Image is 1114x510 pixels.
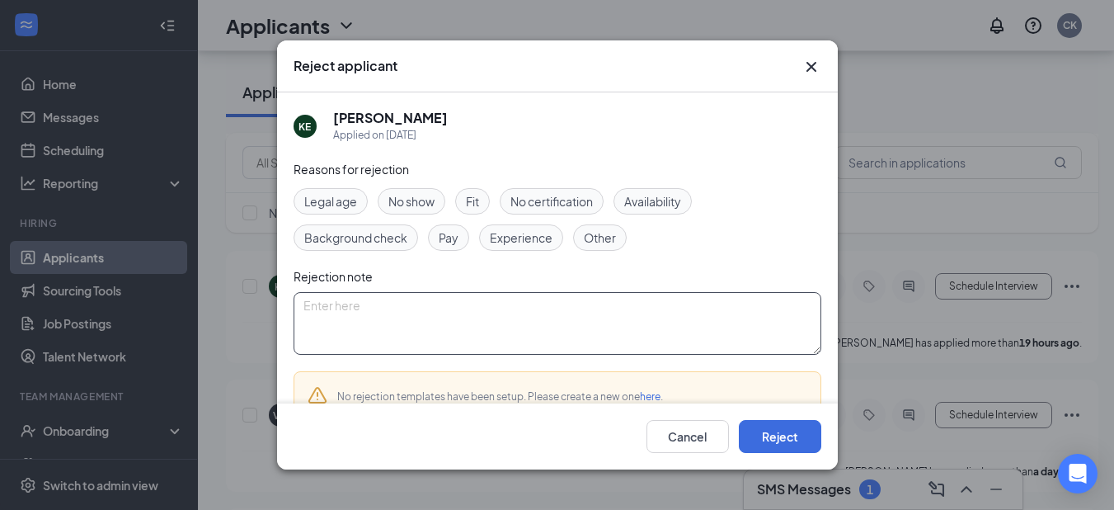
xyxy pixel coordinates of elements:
[308,385,327,405] svg: Warning
[490,229,552,247] span: Experience
[801,57,821,77] svg: Cross
[584,229,616,247] span: Other
[304,229,407,247] span: Background check
[294,57,397,75] h3: Reject applicant
[801,57,821,77] button: Close
[466,192,479,210] span: Fit
[333,127,448,144] div: Applied on [DATE]
[388,192,435,210] span: No show
[337,390,663,403] span: No rejection templates have been setup. Please create a new one .
[439,229,458,247] span: Pay
[298,120,311,134] div: KE
[640,390,660,403] a: here
[646,420,729,453] button: Cancel
[624,192,681,210] span: Availability
[510,192,593,210] span: No certification
[294,162,409,177] span: Reasons for rejection
[294,269,373,284] span: Rejection note
[304,192,357,210] span: Legal age
[1058,454,1098,493] div: Open Intercom Messenger
[739,420,821,453] button: Reject
[333,109,448,127] h5: [PERSON_NAME]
